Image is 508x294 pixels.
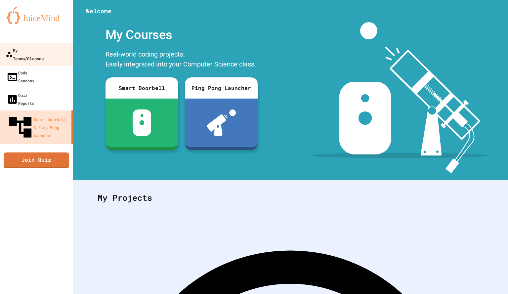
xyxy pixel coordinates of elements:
img: banner-image-my-projects.png [311,22,488,173]
div: Quiz Reports [7,91,34,107]
div: Smart Doorbell & Ping Pong Launcher [7,114,69,141]
div: My Teams/Classes [6,46,44,62]
a: Join Quiz [4,152,69,168]
div: Code Sandbox [7,69,34,85]
img: ppl-with-ball.png [207,109,236,136]
img: logo-orange.svg [7,7,66,24]
div: Ping Pong Launcher [185,77,258,99]
div: Smart Doorbell [106,77,178,99]
div: My Projects [91,185,490,211]
img: sdb-white.svg [133,109,151,136]
div: Real-world coding projects. Easily integrated into your Computer Science class. [102,48,261,72]
div: My Courses [102,22,261,48]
